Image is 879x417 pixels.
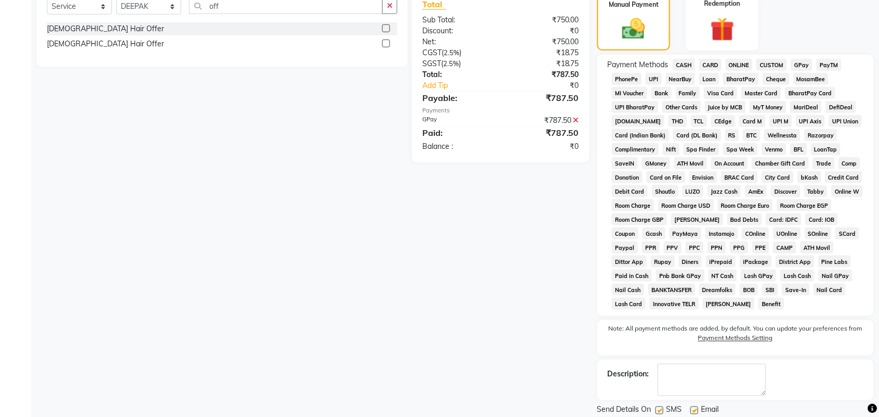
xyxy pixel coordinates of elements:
[612,73,642,85] span: PhonePe
[422,59,441,68] span: SGST
[651,256,675,268] span: Rupay
[515,80,587,91] div: ₹0
[612,199,654,211] span: Room Charge
[650,298,699,310] span: Innovative TELR
[684,143,720,155] span: Spa Finder
[663,143,680,155] span: Nift
[422,48,442,57] span: CGST
[689,171,718,183] span: Envision
[642,242,660,254] span: PPR
[500,127,587,139] div: ₹787.50
[742,87,781,99] span: Master Card
[47,39,164,49] div: [DEMOGRAPHIC_DATA] Hair Offer
[790,143,807,155] span: BFL
[47,23,164,34] div: [DEMOGRAPHIC_DATA] Hair Offer
[444,48,459,57] span: 2.5%
[648,284,695,296] span: BANKTANSFER
[704,87,737,99] span: Visa Card
[443,59,459,68] span: 2.5%
[612,171,643,183] span: Donation
[415,141,501,152] div: Balance :
[723,143,758,155] span: Spa Week
[612,115,664,127] span: [DOMAIN_NAME]
[811,143,841,155] span: LoanTap
[608,369,649,380] div: Description:
[500,36,587,47] div: ₹750.00
[805,129,837,141] span: Razorpay
[825,171,863,183] span: Credit Card
[800,242,834,254] span: ATH Movil
[727,213,762,225] span: Bad Debts
[415,127,501,139] div: Paid:
[698,334,773,343] label: Payment Methods Setting
[752,242,770,254] span: PPE
[706,228,738,239] span: Instamojo
[652,185,679,197] span: Shoutlo
[826,101,856,113] span: DefiDeal
[794,73,829,85] span: MosamBee
[646,73,662,85] span: UPI
[500,58,587,69] div: ₹18.75
[415,92,501,104] div: Payable:
[612,129,669,141] span: Card (Indian Bank)
[671,213,723,225] span: [PERSON_NAME]
[762,143,786,155] span: Venmo
[706,256,736,268] span: iPrepaid
[759,298,784,310] span: Benefit
[766,213,801,225] span: Card: IDFC
[500,15,587,26] div: ₹750.00
[643,228,665,239] span: Gcash
[612,101,658,113] span: UPI BharatPay
[721,171,758,183] span: BRAC Card
[771,185,800,197] span: Discover
[785,87,835,99] span: BharatPay Card
[741,270,776,282] span: Lash GPay
[415,15,501,26] div: Sub Total:
[750,101,786,113] span: MyT Money
[676,87,700,99] span: Family
[666,73,696,85] span: NearBuy
[805,228,832,239] span: SOnline
[500,69,587,80] div: ₹787.50
[796,115,825,127] span: UPI Axis
[415,47,501,58] div: ( )
[612,143,659,155] span: Complimentary
[817,59,842,71] span: PayTM
[612,270,652,282] span: Paid in Cash
[662,101,701,113] span: Other Cards
[726,59,753,71] span: ONLINE
[703,298,755,310] span: [PERSON_NAME]
[836,228,859,239] span: SCard
[718,199,773,211] span: Room Charge Euro
[711,157,748,169] span: On Account
[415,69,501,80] div: Total:
[805,185,828,197] span: Tabby
[752,157,809,169] span: Chamber Gift Card
[612,157,638,169] span: SaveIN
[651,87,672,99] span: Bank
[773,228,801,239] span: UOnline
[612,213,667,225] span: Room Charge GBP
[764,129,800,141] span: Wellnessta
[664,242,682,254] span: PPV
[415,80,515,91] a: Add Tip
[763,73,789,85] span: Cheque
[711,115,735,127] span: CEdge
[500,115,587,126] div: ₹787.50
[740,284,758,296] span: BOB
[743,129,760,141] span: BTC
[699,284,736,296] span: Dreamfolks
[703,15,742,44] img: _gift.svg
[745,185,767,197] span: AmEx
[422,106,579,115] div: Payments
[608,59,669,70] span: Payment Methods
[674,157,708,169] span: ATH Movil
[782,284,810,296] span: Save-In
[742,228,769,239] span: COnline
[500,141,587,152] div: ₹0
[699,73,719,85] span: Loan
[658,199,714,211] span: Room Charge USD
[777,199,832,211] span: Room Charge EGP
[762,171,794,183] span: City Card
[814,284,846,296] span: Nail Card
